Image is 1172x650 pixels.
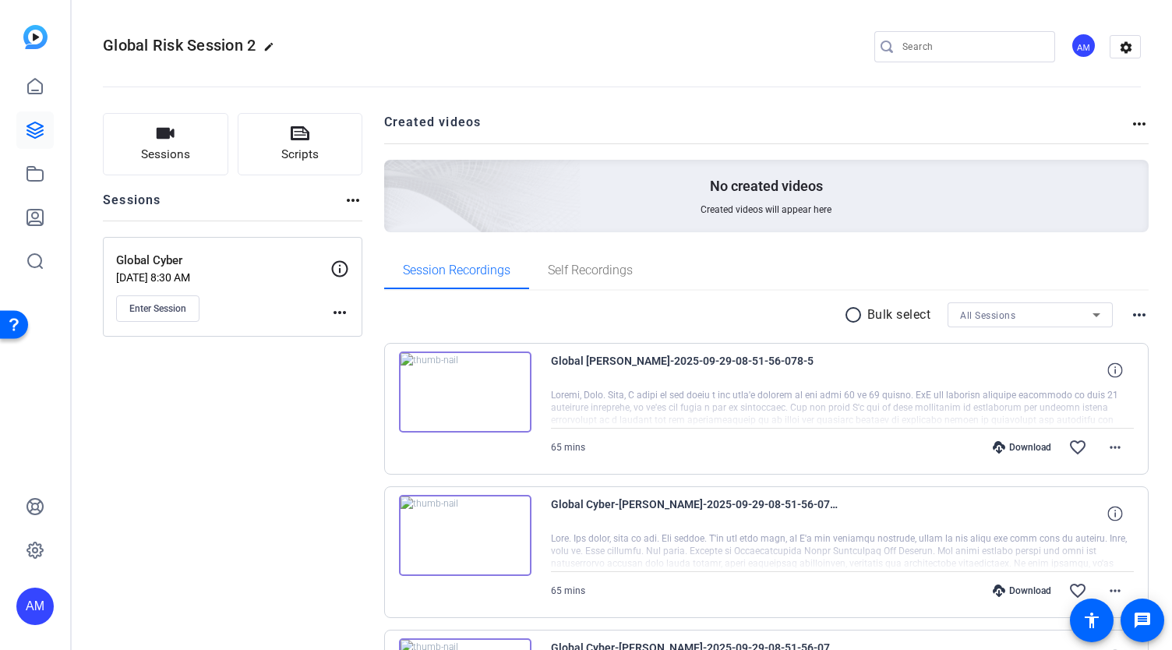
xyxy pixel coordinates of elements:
span: All Sessions [960,310,1015,321]
mat-icon: more_horiz [1130,306,1149,324]
img: blue-gradient.svg [23,25,48,49]
p: No created videos [710,177,823,196]
mat-icon: edit [263,41,282,60]
button: Sessions [103,113,228,175]
div: AM [1071,33,1096,58]
mat-icon: message [1133,611,1152,630]
span: 65 mins [551,442,585,453]
mat-icon: favorite_border [1068,581,1087,600]
mat-icon: more_horiz [330,303,349,322]
p: Bulk select [867,306,931,324]
mat-icon: settings [1110,36,1142,59]
ngx-avatar: Abe Menendez [1071,33,1098,60]
span: Enter Session [129,302,186,315]
mat-icon: more_horiz [1106,438,1124,457]
span: Scripts [281,146,319,164]
mat-icon: favorite_border [1068,438,1087,457]
div: Download [985,441,1059,454]
h2: Created videos [384,113,1131,143]
span: 65 mins [551,585,585,596]
span: Created videos will appear here [701,203,831,216]
img: Creted videos background [210,5,581,344]
button: Scripts [238,113,363,175]
span: Global [PERSON_NAME]-2025-09-29-08-51-56-078-5 [551,351,839,389]
span: Session Recordings [403,264,510,277]
img: thumb-nail [399,351,531,433]
mat-icon: more_horiz [1106,581,1124,600]
span: Self Recordings [548,264,633,277]
mat-icon: radio_button_unchecked [844,306,867,324]
p: Global Cyber [116,252,330,270]
div: AM [16,588,54,625]
h2: Sessions [103,191,161,221]
span: Global Risk Session 2 [103,36,256,55]
span: Global Cyber-[PERSON_NAME]-2025-09-29-08-51-56-078-4 [551,495,839,532]
span: Sessions [141,146,190,164]
div: Download [985,585,1059,597]
p: [DATE] 8:30 AM [116,271,330,284]
img: thumb-nail [399,495,531,576]
input: Search [902,37,1043,56]
button: Enter Session [116,295,199,322]
mat-icon: accessibility [1082,611,1101,630]
mat-icon: more_horiz [344,191,362,210]
mat-icon: more_horiz [1130,115,1149,133]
